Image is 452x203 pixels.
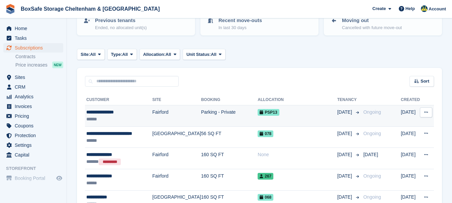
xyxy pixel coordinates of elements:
[15,140,55,150] span: Settings
[15,150,55,160] span: Capital
[152,105,201,127] td: Fairford
[152,126,201,148] td: [GEOGRAPHIC_DATA]
[3,43,63,53] a: menu
[401,105,420,127] td: [DATE]
[3,102,63,111] a: menu
[342,17,402,24] p: Moving out
[143,51,166,58] span: Allocation:
[152,95,201,105] th: Site
[3,111,63,121] a: menu
[81,51,90,58] span: Site:
[325,13,441,35] a: Moving out Cancelled with future move-out
[201,105,258,127] td: Parking - Private
[3,82,63,92] a: menu
[401,126,420,148] td: [DATE]
[337,151,353,158] span: [DATE]
[429,6,446,12] span: Account
[122,51,128,58] span: All
[15,43,55,53] span: Subscriptions
[15,131,55,140] span: Protection
[258,151,337,158] div: None
[3,33,63,43] a: menu
[3,24,63,33] a: menu
[342,24,402,31] p: Cancelled with future move-out
[95,24,147,31] p: Ended, no allocated unit(s)
[401,95,420,105] th: Created
[201,13,318,35] a: Recent move-outs In last 30 days
[401,148,420,169] td: [DATE]
[201,126,258,148] td: 56 SQ FT
[201,169,258,190] td: 160 SQ FT
[15,174,55,183] span: Booking Portal
[337,173,353,180] span: [DATE]
[15,121,55,130] span: Coupons
[3,150,63,160] a: menu
[186,51,211,58] span: Unit Status:
[183,49,225,60] button: Unit Status: All
[6,165,67,172] span: Storefront
[337,130,353,137] span: [DATE]
[15,61,63,69] a: Price increases NEW
[152,169,201,190] td: Fairford
[421,5,428,12] img: Kim Virabi
[258,130,273,137] span: 078
[201,95,258,105] th: Booking
[211,51,216,58] span: All
[15,111,55,121] span: Pricing
[77,49,105,60] button: Site: All
[258,109,279,116] span: PSP13
[401,169,420,190] td: [DATE]
[78,13,194,35] a: Previous tenants Ended, no allocated unit(s)
[405,5,415,12] span: Help
[337,95,361,105] th: Tenancy
[90,51,96,58] span: All
[152,148,201,169] td: Fairford
[218,24,262,31] p: In last 30 days
[258,173,273,180] span: 267
[5,4,15,14] img: stora-icon-8386f47178a22dfd0bd8f6a31ec36ba5ce8667c1dd55bd0f319d3a0aa187defe.svg
[166,51,171,58] span: All
[258,194,273,201] span: 068
[3,73,63,82] a: menu
[421,78,429,85] span: Sort
[111,51,122,58] span: Type:
[55,174,63,182] a: Preview store
[3,92,63,101] a: menu
[95,17,147,24] p: Previous tenants
[363,109,381,115] span: Ongoing
[15,24,55,33] span: Home
[3,121,63,130] a: menu
[15,82,55,92] span: CRM
[337,194,353,201] span: [DATE]
[15,33,55,43] span: Tasks
[85,95,152,105] th: Customer
[15,92,55,101] span: Analytics
[372,5,386,12] span: Create
[363,152,378,157] span: [DATE]
[15,54,63,60] a: Contracts
[337,109,353,116] span: [DATE]
[363,131,381,136] span: Ongoing
[201,148,258,169] td: 160 SQ FT
[3,140,63,150] a: menu
[218,17,262,24] p: Recent move-outs
[18,3,162,14] a: BoxSafe Storage Cheltenham & [GEOGRAPHIC_DATA]
[363,194,381,200] span: Ongoing
[15,102,55,111] span: Invoices
[52,62,63,68] div: NEW
[3,131,63,140] a: menu
[15,73,55,82] span: Sites
[3,174,63,183] a: menu
[107,49,137,60] button: Type: All
[258,95,337,105] th: Allocation
[140,49,180,60] button: Allocation: All
[363,173,381,179] span: Ongoing
[15,62,48,68] span: Price increases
